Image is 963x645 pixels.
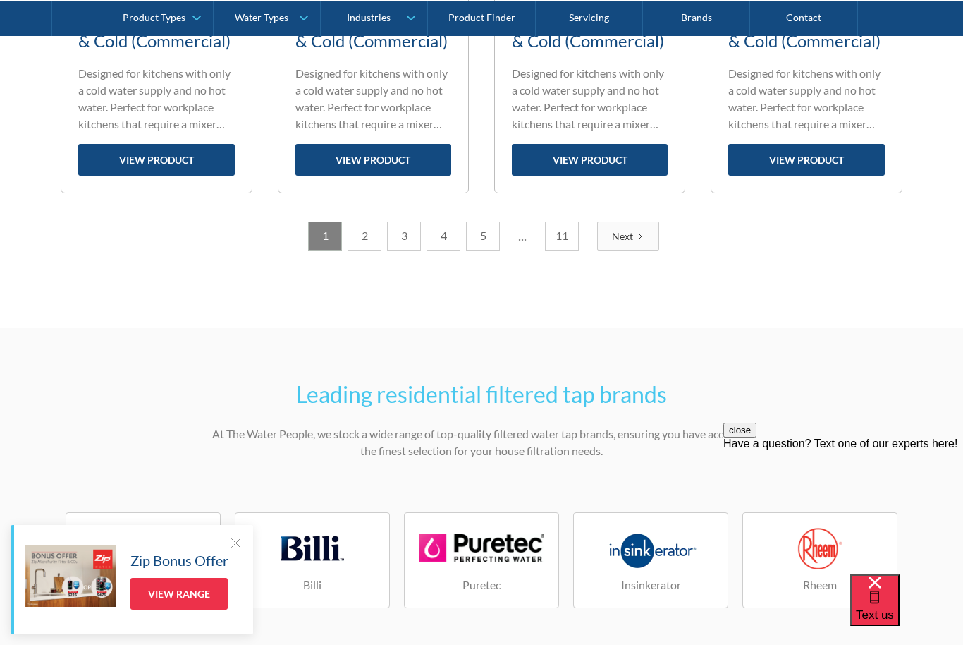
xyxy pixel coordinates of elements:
a: Zip [66,512,221,608]
a: 3 [387,222,421,251]
a: view product [728,144,884,176]
a: view product [512,144,668,176]
div: ... [505,222,539,251]
iframe: podium webchat widget prompt [723,423,963,592]
a: 1 [308,222,342,251]
a: Billi [235,512,390,608]
div: Water Types [235,11,288,23]
a: View Range [130,578,228,610]
a: 5 [466,222,500,251]
p: Designed for kitchens with only a cold water supply and no hot water. Perfect for workplace kitch... [512,65,668,133]
p: Designed for kitchens with only a cold water supply and no hot water. Perfect for workplace kitch... [78,65,234,133]
a: 2 [348,222,381,251]
h4: Puretec [462,577,501,593]
a: Next Page [597,222,659,251]
iframe: podium webchat widget bubble [850,574,963,645]
p: At The Water People, we stock a wide range of top-quality filtered water tap brands, ensuring you... [207,426,756,459]
img: Zip Bonus Offer [25,545,116,607]
a: 4 [427,222,460,251]
a: Insinkerator [573,512,728,608]
div: List [61,222,902,251]
a: view product [78,144,234,176]
h2: Leading residential filtered tap brands [207,378,756,411]
h4: Insinkerator [621,577,681,593]
div: Product Types [123,11,185,23]
p: Designed for kitchens with only a cold water supply and no hot water. Perfect for workplace kitch... [295,65,451,133]
div: Next [612,229,633,243]
p: Designed for kitchens with only a cold water supply and no hot water. Perfect for workplace kitch... [728,65,884,133]
h5: Zip Bonus Offer [130,550,228,571]
h4: Billi [303,577,321,593]
a: view product [295,144,451,176]
a: 11 [545,222,579,251]
div: Industries [347,11,391,23]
